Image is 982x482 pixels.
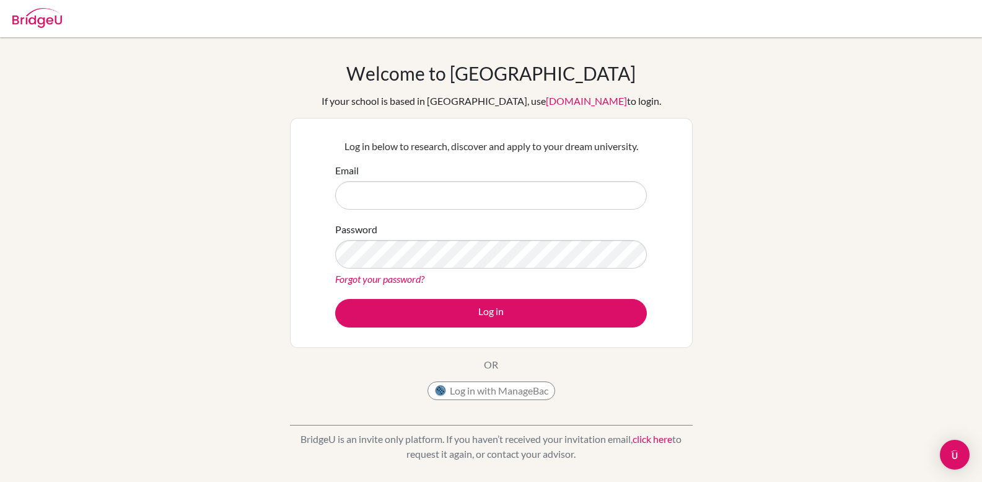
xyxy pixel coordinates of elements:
a: Forgot your password? [335,273,424,285]
div: If your school is based in [GEOGRAPHIC_DATA], use to login. [322,94,661,109]
div: Open Intercom Messenger [940,440,970,470]
a: click here [633,433,672,445]
p: OR [484,357,498,372]
a: [DOMAIN_NAME] [546,95,627,107]
img: Bridge-U [12,8,62,28]
label: Email [335,163,359,178]
label: Password [335,222,377,237]
button: Log in [335,299,647,328]
button: Log in with ManageBac [427,382,555,400]
p: Log in below to research, discover and apply to your dream university. [335,139,647,154]
h1: Welcome to [GEOGRAPHIC_DATA] [346,62,636,84]
p: BridgeU is an invite only platform. If you haven’t received your invitation email, to request it ... [290,432,693,462]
